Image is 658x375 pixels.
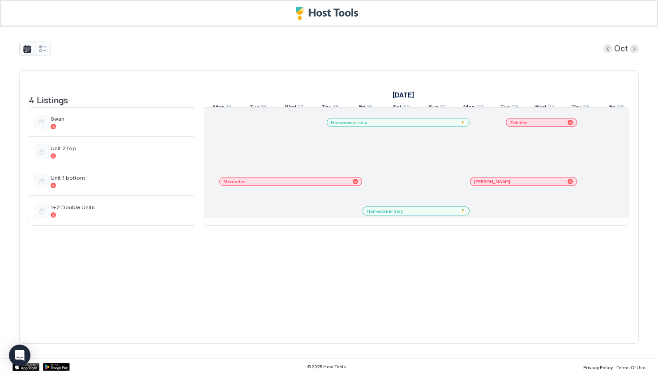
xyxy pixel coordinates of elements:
span: © 2025 Host Tools [307,364,346,370]
span: Zebulon [510,120,528,126]
span: 15 [226,103,232,113]
a: September 25, 2025 [569,101,592,114]
span: Fri [609,103,615,113]
span: Sun [429,103,439,113]
span: Unit 2 top [51,145,188,152]
span: 18 [333,103,339,113]
span: Homeowner stay [367,208,403,214]
span: Unit 1 bottom [51,174,188,181]
span: Swan [51,115,188,122]
a: September 24, 2025 [532,101,557,114]
span: Wed [534,103,546,113]
a: September 17, 2025 [282,101,306,114]
span: Thu [321,103,332,113]
button: Next month [630,44,639,53]
span: Wed [285,103,296,113]
a: September 16, 2025 [248,101,269,114]
span: 24 [547,103,555,113]
span: Terms Of Use [616,365,645,370]
span: Mercedes [223,179,246,185]
a: September 18, 2025 [319,101,341,114]
a: September 21, 2025 [427,101,448,114]
span: 23 [511,103,518,113]
span: 1+2 Double Units [51,204,188,211]
span: 21 [440,103,446,113]
a: Privacy Policy [583,362,613,371]
span: 25 [583,103,590,113]
span: Thu [571,103,581,113]
a: September 15, 2025 [390,88,416,101]
span: Mon [213,103,225,113]
span: Privacy Policy [583,365,613,370]
span: Tue [500,103,510,113]
a: September 19, 2025 [357,101,375,114]
a: September 20, 2025 [391,101,412,114]
span: Fri [359,103,365,113]
span: 17 [298,103,303,113]
span: [PERSON_NAME] [474,179,510,185]
a: September 23, 2025 [498,101,521,114]
a: September 22, 2025 [461,101,486,114]
a: September 26, 2025 [607,101,626,114]
span: 26 [617,103,624,113]
span: Oct [614,44,628,54]
span: Tue [250,103,260,113]
span: Mon [463,103,475,113]
span: 19 [367,103,372,113]
span: 4 Listings [29,93,68,106]
div: tab-group [19,42,51,56]
button: Previous month [603,44,612,53]
span: 20 [403,103,410,113]
a: Google Play Store [43,363,70,371]
span: 16 [261,103,267,113]
span: 22 [476,103,483,113]
span: Homeowner stay [331,120,367,126]
span: Sat [393,103,402,113]
a: Terms Of Use [616,362,645,371]
a: App Store [13,363,39,371]
div: Open Intercom Messenger [9,345,30,366]
a: September 15, 2025 [211,101,234,114]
